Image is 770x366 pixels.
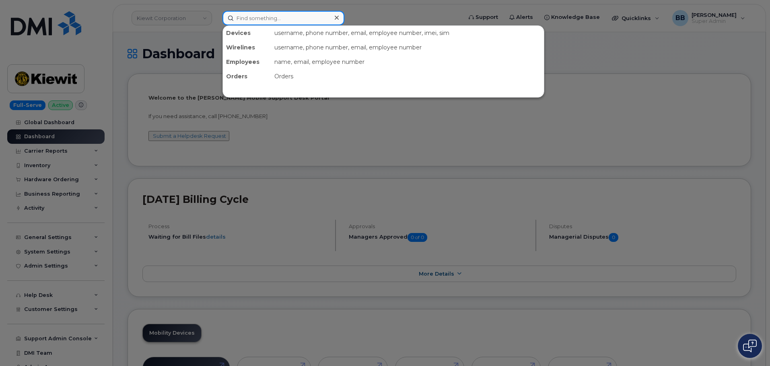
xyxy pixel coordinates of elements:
[271,55,544,69] div: name, email, employee number
[223,26,271,40] div: Devices
[271,40,544,55] div: username, phone number, email, employee number
[743,339,757,352] img: Open chat
[223,55,271,69] div: Employees
[223,40,271,55] div: Wirelines
[223,69,271,84] div: Orders
[271,69,544,84] div: Orders
[271,26,544,40] div: username, phone number, email, employee number, imei, sim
